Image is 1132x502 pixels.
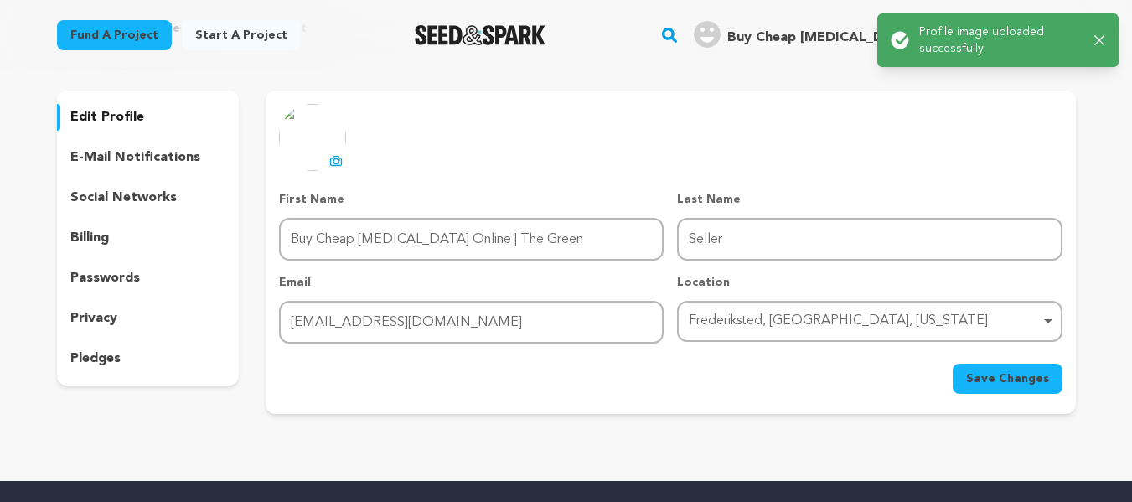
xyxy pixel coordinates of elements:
button: pledges [57,345,240,372]
span: Save Changes [966,370,1049,387]
p: passwords [70,268,140,288]
span: Buy Cheap Fioricet Online The Green S.'s Profile [690,18,1075,53]
div: Frederiksted, [GEOGRAPHIC_DATA], [US_STATE] [689,309,1040,334]
input: Last Name [677,218,1062,261]
input: First Name [279,218,664,261]
button: social networks [57,184,240,211]
span: Buy Cheap [MEDICAL_DATA] Online The Green S. [727,31,1048,44]
p: Location [677,274,1062,291]
a: Start a project [182,20,301,50]
a: Fund a project [57,20,172,50]
p: Email [279,274,664,291]
button: Save Changes [953,364,1062,394]
p: pledges [70,349,121,369]
p: edit profile [70,107,144,127]
button: e-mail notifications [57,144,240,171]
button: edit profile [57,104,240,131]
p: privacy [70,308,117,329]
input: Email [279,301,664,344]
div: Buy Cheap Fioricet Online The Green S.'s Profile [694,21,1048,48]
p: Last Name [677,191,1062,208]
p: social networks [70,188,177,208]
p: e-mail notifications [70,147,200,168]
p: Profile image uploaded successfully! [919,23,1081,57]
img: user.png [694,21,721,48]
a: Buy Cheap Fioricet Online The Green S.'s Profile [690,18,1075,48]
img: Seed&Spark Logo Dark Mode [415,25,546,45]
button: privacy [57,305,240,332]
p: First Name [279,191,664,208]
button: billing [57,225,240,251]
a: Seed&Spark Homepage [415,25,546,45]
p: billing [70,228,109,248]
button: passwords [57,265,240,292]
